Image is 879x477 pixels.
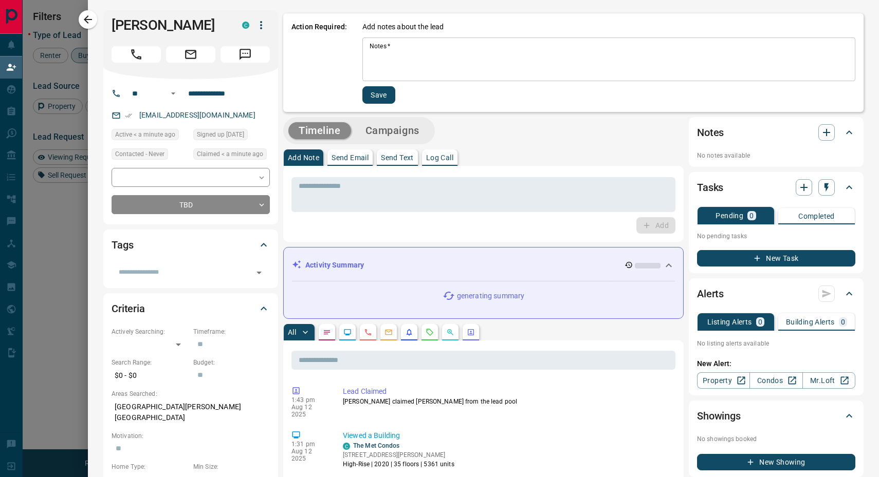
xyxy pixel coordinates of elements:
button: Save [362,86,395,104]
p: Aug 12 2025 [291,448,327,462]
p: Home Type: [112,462,188,471]
h1: [PERSON_NAME] [112,17,227,33]
div: Showings [697,404,855,428]
svg: Opportunities [446,328,454,336]
p: Actively Searching: [112,327,188,336]
button: Timeline [288,122,351,139]
a: [EMAIL_ADDRESS][DOMAIN_NAME] [139,111,255,119]
a: The Met Condos [353,442,400,449]
div: condos.ca [242,22,249,29]
button: Open [167,87,179,100]
p: High-Rise | 2020 | 35 floors | 5361 units [343,460,454,469]
h2: Tasks [697,179,723,196]
p: 1:43 pm [291,396,327,404]
span: Claimed < a minute ago [197,149,263,159]
svg: Listing Alerts [405,328,413,336]
svg: Lead Browsing Activity [343,328,352,336]
div: Alerts [697,281,855,306]
p: Timeframe: [193,327,270,336]
a: Condos [749,372,802,389]
p: 1:31 pm [291,441,327,448]
span: Email [166,46,215,63]
div: Tue Aug 12 2025 [193,148,270,163]
div: condos.ca [343,443,350,450]
p: Send Email [332,154,369,161]
span: Call [112,46,161,63]
p: Completed [798,213,835,220]
svg: Calls [364,328,372,336]
p: Budget: [193,358,270,367]
p: [PERSON_NAME] claimed [PERSON_NAME] from the lead pool [343,397,671,406]
button: New Showing [697,454,855,470]
svg: Email Verified [125,112,132,119]
p: No pending tasks [697,228,855,244]
p: 0 [841,318,845,326]
p: Areas Searched: [112,389,270,398]
p: Search Range: [112,358,188,367]
button: Open [252,265,266,280]
span: Message [221,46,270,63]
p: $0 - $0 [112,367,188,384]
button: Campaigns [355,122,430,139]
div: Tags [112,233,270,257]
p: Aug 12 2025 [291,404,327,418]
div: Tasks [697,175,855,200]
p: Add notes about the lead [362,22,444,32]
span: Signed up [DATE] [197,129,244,140]
h2: Alerts [697,285,724,302]
a: Mr.Loft [802,372,855,389]
p: No listing alerts available [697,339,855,348]
p: Activity Summary [305,260,364,271]
div: Notes [697,120,855,145]
p: Building Alerts [786,318,835,326]
h2: Notes [697,124,724,141]
p: Min Size: [193,462,270,471]
a: Property [697,372,750,389]
p: New Alert: [697,358,855,369]
div: TBD [112,195,270,214]
svg: Notes [323,328,331,336]
p: Send Text [381,154,414,161]
h2: Criteria [112,300,145,317]
p: Log Call [426,154,453,161]
span: Contacted - Never [115,149,164,159]
p: Viewed a Building [343,430,671,441]
span: Active < a minute ago [115,129,175,140]
div: Tue Aug 12 2025 [112,129,188,143]
p: [GEOGRAPHIC_DATA][PERSON_NAME][GEOGRAPHIC_DATA] [112,398,270,426]
p: 0 [749,212,754,219]
button: New Task [697,250,855,266]
svg: Agent Actions [467,328,475,336]
div: Wed Jan 26 2022 [193,129,270,143]
p: All [288,329,296,336]
p: 0 [758,318,762,326]
p: Listing Alerts [707,318,752,326]
svg: Requests [426,328,434,336]
p: No notes available [697,151,855,160]
div: Activity Summary [292,256,675,275]
svg: Emails [384,328,393,336]
p: Add Note [288,154,319,161]
div: Criteria [112,296,270,321]
p: Motivation: [112,431,270,441]
p: Action Required: [291,22,347,104]
h2: Tags [112,237,133,253]
p: Pending [716,212,743,219]
p: Lead Claimed [343,386,671,397]
p: [STREET_ADDRESS][PERSON_NAME] [343,450,454,460]
h2: Showings [697,408,741,424]
p: No showings booked [697,434,855,444]
p: generating summary [457,291,524,301]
